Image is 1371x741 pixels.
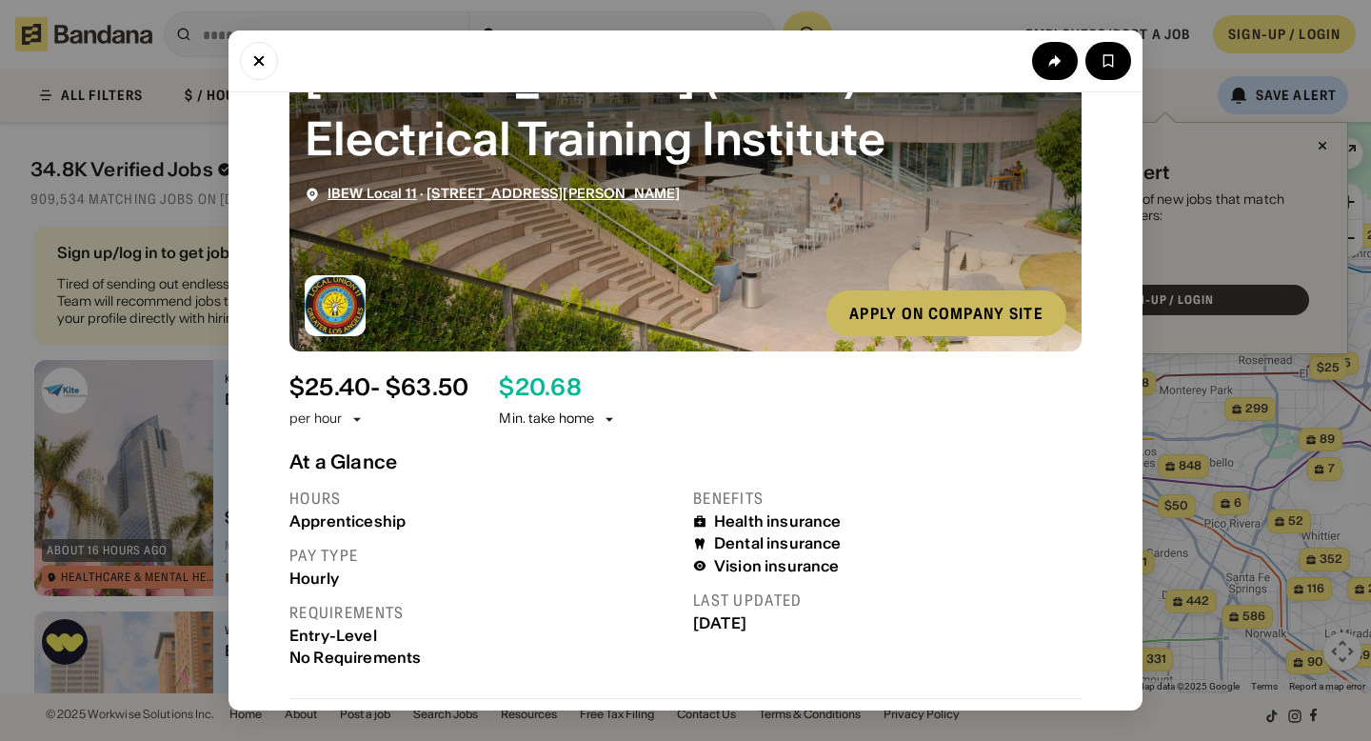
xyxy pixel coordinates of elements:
[289,649,678,667] div: No Requirements
[693,614,1082,632] div: [DATE]
[499,374,581,402] div: $ 20.68
[328,185,417,202] a: IBEW Local 11
[289,374,468,402] div: $ 25.40 - $63.50
[714,534,842,552] div: Dental insurance
[693,489,1082,509] div: Benefits
[289,603,678,623] div: Requirements
[289,627,678,645] div: Entry-Level
[849,306,1043,321] div: Apply on company site
[289,489,678,509] div: Hours
[289,570,678,588] div: Hourly
[714,557,840,575] div: Vision insurance
[714,512,842,531] div: Health insurance
[328,186,680,202] div: ·
[289,512,678,531] div: Apprenticeship
[289,546,678,566] div: Pay type
[289,451,1082,473] div: At a Glance
[240,42,278,80] button: Close
[289,410,342,429] div: per hour
[693,591,1082,611] div: Last updated
[305,43,1066,170] div: Wireman (Union) – Electrical Training Institute
[499,410,617,429] div: Min. take home
[427,185,680,202] a: [STREET_ADDRESS][PERSON_NAME]
[305,275,366,336] img: IBEW Local 11 logo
